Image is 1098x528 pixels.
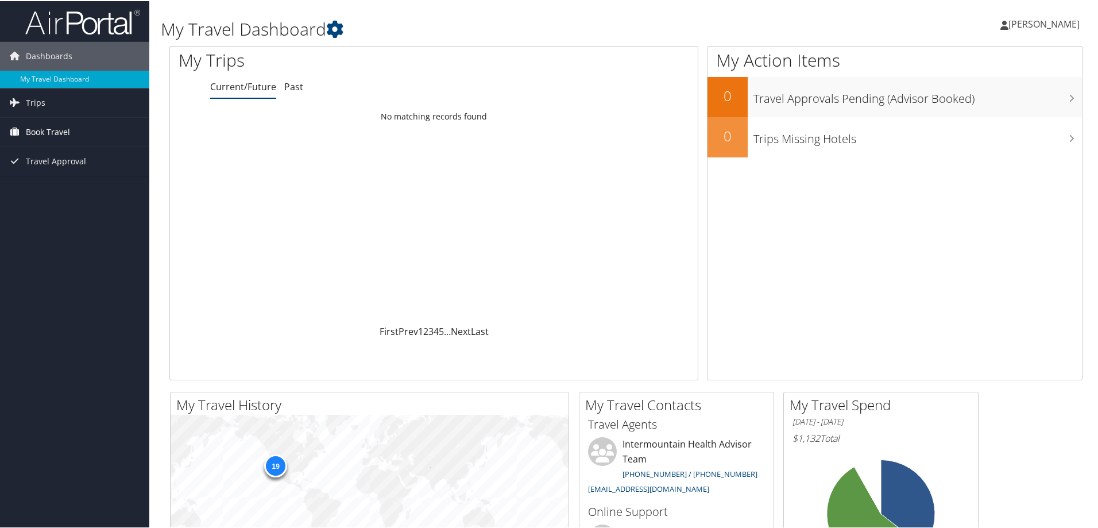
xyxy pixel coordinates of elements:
[26,87,45,116] span: Trips
[284,79,303,92] a: Past
[582,436,771,498] li: Intermountain Health Advisor Team
[585,394,774,414] h2: My Travel Contacts
[623,468,757,478] a: [PHONE_NUMBER] / [PHONE_NUMBER]
[26,146,86,175] span: Travel Approval
[588,415,765,431] h3: Travel Agents
[399,324,418,337] a: Prev
[707,116,1082,156] a: 0Trips Missing Hotels
[423,324,428,337] a: 2
[444,324,451,337] span: …
[380,324,399,337] a: First
[790,394,978,414] h2: My Travel Spend
[471,324,489,337] a: Last
[25,7,140,34] img: airportal-logo.png
[588,503,765,519] h3: Online Support
[753,84,1082,106] h3: Travel Approvals Pending (Advisor Booked)
[264,453,287,476] div: 19
[707,47,1082,71] h1: My Action Items
[707,125,748,145] h2: 0
[1000,6,1091,40] a: [PERSON_NAME]
[26,41,72,70] span: Dashboards
[179,47,469,71] h1: My Trips
[176,394,569,414] h2: My Travel History
[26,117,70,145] span: Book Travel
[439,324,444,337] a: 5
[170,105,698,126] td: No matching records found
[1008,17,1080,29] span: [PERSON_NAME]
[451,324,471,337] a: Next
[210,79,276,92] a: Current/Future
[707,76,1082,116] a: 0Travel Approvals Pending (Advisor Booked)
[434,324,439,337] a: 4
[161,16,781,40] h1: My Travel Dashboard
[792,431,969,444] h6: Total
[792,431,820,444] span: $1,132
[753,124,1082,146] h3: Trips Missing Hotels
[588,483,709,493] a: [EMAIL_ADDRESS][DOMAIN_NAME]
[428,324,434,337] a: 3
[792,415,969,426] h6: [DATE] - [DATE]
[418,324,423,337] a: 1
[707,85,748,105] h2: 0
